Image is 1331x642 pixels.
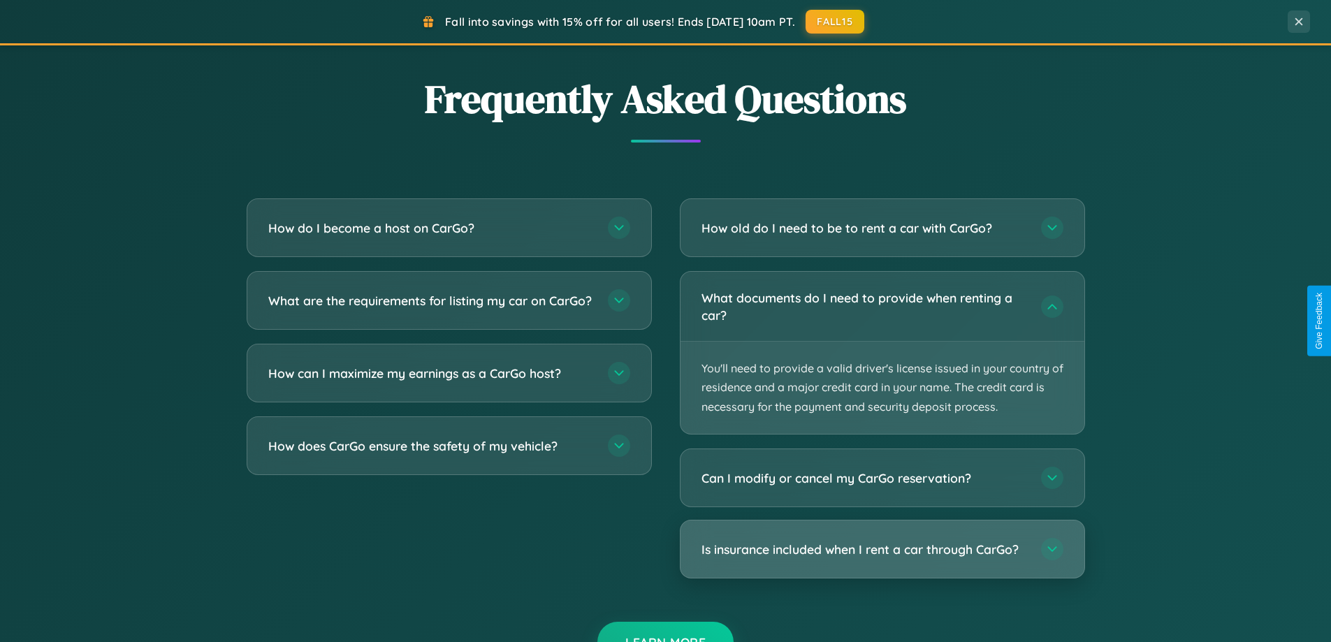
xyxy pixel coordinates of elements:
h3: How old do I need to be to rent a car with CarGo? [701,219,1027,237]
h3: How do I become a host on CarGo? [268,219,594,237]
h3: Is insurance included when I rent a car through CarGo? [701,541,1027,558]
h3: How can I maximize my earnings as a CarGo host? [268,365,594,382]
h3: Can I modify or cancel my CarGo reservation? [701,469,1027,487]
h3: How does CarGo ensure the safety of my vehicle? [268,437,594,455]
p: You'll need to provide a valid driver's license issued in your country of residence and a major c... [681,342,1084,434]
span: Fall into savings with 15% off for all users! Ends [DATE] 10am PT. [445,15,795,29]
h3: What documents do I need to provide when renting a car? [701,289,1027,323]
h2: Frequently Asked Questions [247,72,1085,126]
div: Give Feedback [1314,293,1324,349]
h3: What are the requirements for listing my car on CarGo? [268,292,594,309]
button: FALL15 [806,10,864,34]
